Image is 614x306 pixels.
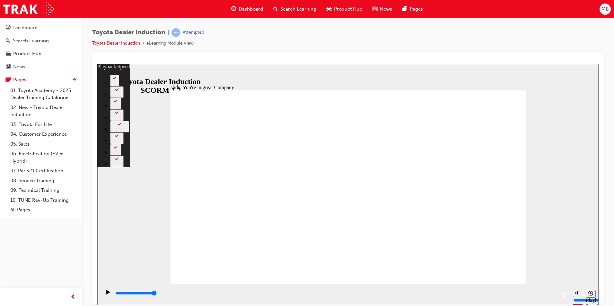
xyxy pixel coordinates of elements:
[3,74,79,86] button: Pages
[8,195,79,205] a: 10. TUNE Rev-Up Training
[239,5,263,13] span: Dashboard
[8,120,79,130] a: 03. Toyota For Life
[13,63,25,71] div: News
[13,50,41,57] div: Product Hub
[3,35,79,47] a: Search Learning
[226,3,268,16] a: guage-iconDashboard
[410,5,423,13] span: Pages
[268,3,321,16] a: search-iconSearch Learning
[321,3,367,16] a: car-iconProduct Hub
[488,234,498,245] div: Playback Speed
[8,185,79,195] a: 09. Technical Training
[327,5,331,13] span: car-icon
[3,2,54,16] img: Trak
[373,5,377,13] span: news-icon
[6,25,11,31] span: guage-icon
[92,40,140,46] a: Toyota Dealer Induction
[601,5,609,13] span: MB
[3,21,79,74] button: DashboardSearch LearningProduct HubNews
[463,226,472,236] button: Replay (Ctrl+Alt+R)
[71,293,75,301] span: prev-icon
[168,29,169,36] span: |
[13,37,49,45] div: Search Learning
[397,3,428,16] a: pages-iconPages
[183,30,204,36] div: Attempted
[18,227,59,232] input: slide progress
[3,225,14,236] button: Play (Ctrl+Alt+P)
[472,220,498,241] div: misc controls
[6,51,11,57] span: car-icon
[488,226,498,234] button: Playback speed
[476,234,518,239] input: volume
[8,176,79,186] a: 08. Service Training
[600,4,611,15] button: MB
[8,139,79,149] a: 05. Sales
[6,38,10,44] span: search-icon
[6,77,11,83] span: pages-icon
[13,76,26,83] div: Pages
[476,226,486,233] button: Mute (Ctrl+Alt+M)
[402,5,407,13] span: pages-icon
[15,17,19,21] div: 2
[72,76,77,84] span: up-icon
[6,64,11,70] span: news-icon
[3,48,79,60] a: Product Hub
[334,5,362,13] span: Product Hub
[8,149,79,166] a: 06. Electrification (EV & Hybrid)
[13,11,22,22] button: 2
[273,5,278,13] span: search-icon
[380,5,392,13] span: News
[3,220,472,241] div: playback controls
[171,28,180,37] span: learningRecordVerb_ATTEMPT-icon
[8,103,79,120] a: 02. New - Toyota Dealer Induction
[92,29,165,36] span: Toyota Dealer Induction
[8,86,79,103] a: 01. Toyota Academy - 2025 Dealer Training Catalogue
[13,24,38,31] div: Dashboard
[367,3,397,16] a: news-iconNews
[3,61,79,73] a: News
[8,205,79,215] a: All Pages
[8,166,79,176] a: 07. Parts21 Certification
[146,40,194,47] li: eLearning Module View
[280,5,316,13] span: Search Learning
[8,129,79,139] a: 04. Customer Experience
[3,22,79,34] a: Dashboard
[231,5,236,13] span: guage-icon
